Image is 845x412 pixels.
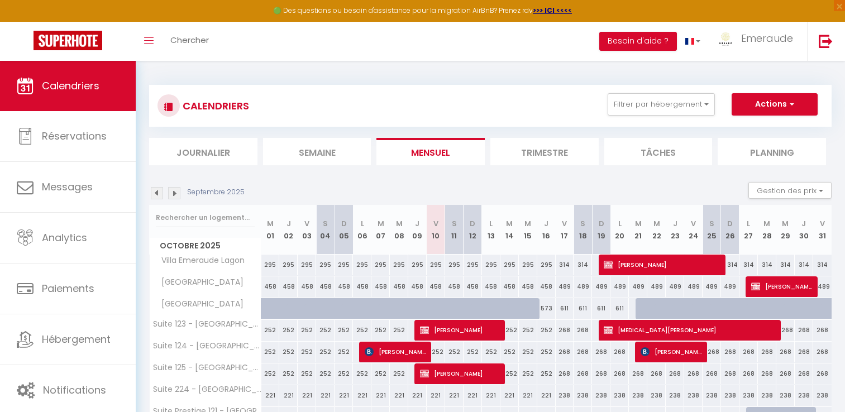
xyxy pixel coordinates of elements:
[556,205,574,255] th: 17
[261,255,280,275] div: 295
[718,138,826,165] li: Planning
[43,383,106,397] span: Notifications
[371,255,390,275] div: 295
[445,255,464,275] div: 295
[537,385,556,406] div: 221
[721,205,739,255] th: 26
[580,218,585,229] abbr: S
[42,281,94,295] span: Paiements
[610,276,629,297] div: 489
[635,218,642,229] abbr: M
[445,276,464,297] div: 458
[490,138,599,165] li: Trimestre
[335,342,353,362] div: 252
[618,218,622,229] abbr: L
[390,363,408,384] div: 252
[709,22,807,61] a: ... Emeraude
[42,129,107,143] span: Réservations
[390,276,408,297] div: 458
[427,342,445,362] div: 252
[316,385,335,406] div: 221
[279,276,298,297] div: 458
[629,276,647,297] div: 489
[666,385,684,406] div: 238
[500,255,519,275] div: 295
[562,218,567,229] abbr: V
[279,255,298,275] div: 295
[267,218,274,229] abbr: M
[748,182,832,199] button: Gestion des prix
[482,385,500,406] div: 221
[298,255,316,275] div: 295
[519,342,537,362] div: 252
[758,255,776,275] div: 314
[666,363,684,384] div: 268
[150,238,261,254] span: Octobre 2025
[445,342,464,362] div: 252
[390,205,408,255] th: 08
[533,6,572,15] strong: >>> ICI <<<<
[795,320,813,341] div: 268
[717,32,734,46] img: ...
[574,205,592,255] th: 18
[420,363,500,384] span: [PERSON_NAME]
[556,342,574,362] div: 268
[151,276,246,289] span: [GEOGRAPHIC_DATA]
[574,255,592,275] div: 314
[335,385,353,406] div: 221
[747,218,750,229] abbr: L
[298,320,316,341] div: 252
[353,255,371,275] div: 295
[162,22,217,61] a: Chercher
[371,276,390,297] div: 458
[813,276,832,297] div: 489
[739,255,758,275] div: 314
[592,276,610,297] div: 489
[376,138,485,165] li: Mensuel
[371,363,390,384] div: 252
[452,218,457,229] abbr: S
[390,255,408,275] div: 295
[287,218,291,229] abbr: J
[776,255,795,275] div: 314
[703,276,721,297] div: 489
[604,138,713,165] li: Tâches
[298,342,316,362] div: 252
[151,363,263,372] span: Suite 125 - [GEOGRAPHIC_DATA]
[500,385,519,406] div: 221
[732,93,818,116] button: Actions
[316,205,335,255] th: 04
[151,320,263,328] span: Suite 123 - [GEOGRAPHIC_DATA]
[427,385,445,406] div: 221
[721,363,739,384] div: 268
[353,363,371,384] div: 252
[703,363,721,384] div: 268
[316,320,335,341] div: 252
[371,205,390,255] th: 07
[408,276,427,297] div: 458
[427,205,445,255] th: 10
[261,276,280,297] div: 458
[298,205,316,255] th: 03
[666,276,684,297] div: 489
[574,363,592,384] div: 268
[482,342,500,362] div: 252
[610,205,629,255] th: 20
[263,138,371,165] li: Semaine
[556,320,574,341] div: 268
[556,385,574,406] div: 238
[629,385,647,406] div: 238
[813,342,832,362] div: 268
[776,342,795,362] div: 268
[42,79,99,93] span: Calendriers
[703,342,721,362] div: 268
[647,363,666,384] div: 268
[758,342,776,362] div: 268
[500,320,519,341] div: 252
[408,205,427,255] th: 09
[819,34,833,48] img: logout
[776,363,795,384] div: 268
[341,218,347,229] abbr: D
[353,276,371,297] div: 458
[353,385,371,406] div: 221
